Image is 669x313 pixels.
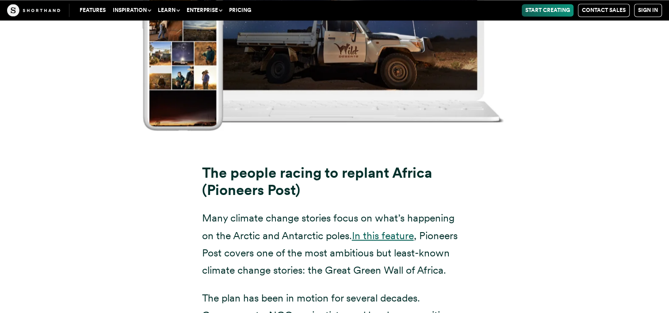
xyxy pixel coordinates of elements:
button: Enterprise [183,4,226,16]
a: Features [76,4,109,16]
a: Sign in [634,4,662,17]
a: In this feature [352,229,414,241]
a: Pricing [226,4,255,16]
p: Many climate change stories focus on what’s happening on the Arctic and Antarctic poles. , Pionee... [202,210,467,279]
button: Learn [154,4,183,16]
a: Start Creating [522,4,573,16]
strong: The people racing to replant Africa (Pioneers Post) [202,164,432,198]
button: Inspiration [109,4,154,16]
img: The Craft [7,4,60,16]
a: Contact Sales [578,4,630,17]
